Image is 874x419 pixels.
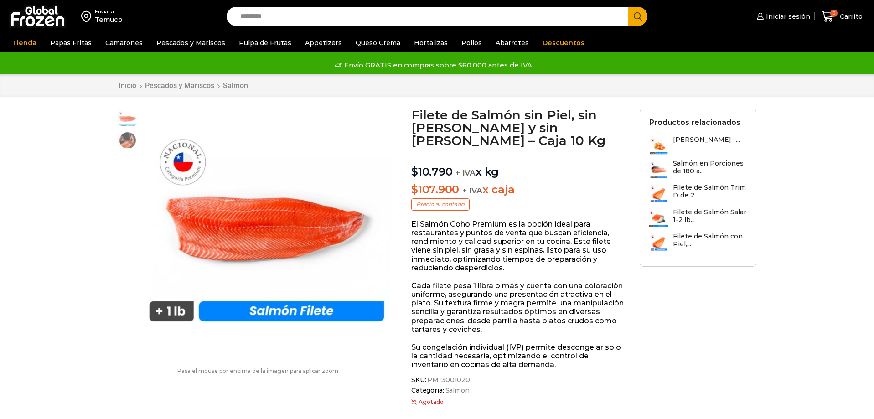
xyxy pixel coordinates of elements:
[300,34,346,52] a: Appetizers
[538,34,589,52] a: Descuentos
[819,6,865,27] a: 0 Carrito
[46,34,96,52] a: Papas Fritas
[673,208,747,224] h3: Filete de Salmón Salar 1-2 lb...
[411,165,418,178] span: $
[411,109,626,147] h1: Filete de Salmón sin Piel, sin [PERSON_NAME] y sin [PERSON_NAME] – Caja 10 Kg
[118,81,248,90] nav: Breadcrumb
[411,156,626,179] p: x kg
[411,343,626,369] p: Su congelación individual (IVP) permite descongelar solo la cantidad necesaria, optimizando el co...
[145,81,215,90] a: Pescados y Mariscos
[411,387,626,394] span: Categoría:
[411,183,418,196] span: $
[81,9,95,24] img: address-field-icon.svg
[142,109,392,331] img: Filete de Salmón sin Piel, sin Grasa y sin Espinas
[411,376,626,384] span: SKU:
[649,208,747,228] a: Filete de Salmón Salar 1-2 lb...
[462,186,482,195] span: + IVA
[673,233,747,248] h3: Filete de Salmón con Piel,...
[457,34,486,52] a: Pollos
[234,34,296,52] a: Pulpa de Frutas
[118,368,398,374] p: Pasa el mouse por encima de la imagen para aplicar zoom
[673,160,747,175] h3: Salmón en Porciones de 180 a...
[838,12,863,21] span: Carrito
[411,220,626,272] p: El Salmón Coho Premium es la opción ideal para restaurantes y puntos de venta que buscan eficienc...
[411,183,459,196] bdi: 107.900
[409,34,452,52] a: Hortalizas
[411,281,626,334] p: Cada filete pesa 1 libra o más y cuenta con una coloración uniforme, asegurando una presentación ...
[649,184,747,203] a: Filete de Salmón Trim D de 2...
[673,136,740,144] h3: [PERSON_NAME] -...
[491,34,533,52] a: Abarrotes
[764,12,810,21] span: Iniciar sesión
[649,160,747,179] a: Salmón en Porciones de 180 a...
[152,34,230,52] a: Pescados y Mariscos
[119,109,137,127] span: Filete de Salmón sin Piel, sin Grasa y sin Espinas
[142,109,392,331] div: 1 / 2
[649,118,740,127] h2: Productos relacionados
[411,198,470,210] p: Precio al contado
[351,34,405,52] a: Queso Crema
[411,399,626,405] p: Agotado
[649,136,740,155] a: [PERSON_NAME] -...
[830,10,838,17] span: 0
[649,233,747,252] a: Filete de Salmón con Piel,...
[95,15,123,24] div: Temuco
[444,387,470,394] a: Salmón
[411,165,452,178] bdi: 10.790
[426,376,470,384] span: PM13001020
[8,34,41,52] a: Tienda
[118,81,137,90] a: Inicio
[628,7,647,26] button: Search button
[411,183,626,197] p: x caja
[755,7,810,26] a: Iniciar sesión
[95,9,123,15] div: Enviar a
[101,34,147,52] a: Camarones
[222,81,248,90] a: Salmón
[455,168,476,177] span: + IVA
[673,184,747,199] h3: Filete de Salmón Trim D de 2...
[119,131,137,150] span: salmon-filete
